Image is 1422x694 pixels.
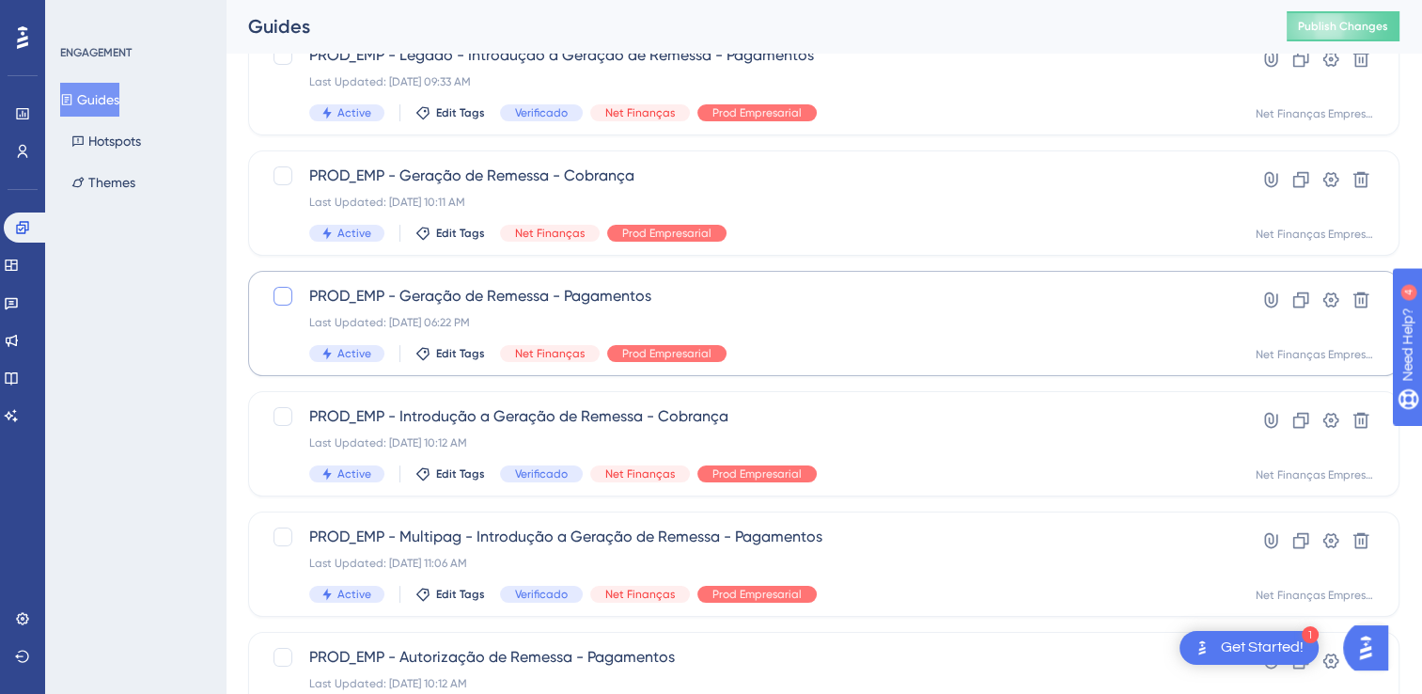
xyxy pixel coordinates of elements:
span: Edit Tags [436,466,485,481]
span: PROD_EMP - Legado - Introdução a Geração de Remessa - Pagamentos [309,44,1188,67]
span: PROD_EMP - Geração de Remessa - Cobrança [309,165,1188,187]
span: Verificado [515,466,568,481]
button: Hotspots [60,124,152,158]
div: Net Finanças Empresarial [1256,347,1376,362]
span: Edit Tags [436,226,485,241]
span: Active [337,466,371,481]
span: PROD_EMP - Geração de Remessa - Pagamentos [309,285,1188,308]
span: Net Finanças [515,346,585,361]
span: Edit Tags [436,105,485,120]
button: Edit Tags [415,587,485,602]
span: Publish Changes [1298,19,1388,34]
button: Edit Tags [415,105,485,120]
iframe: UserGuiding AI Assistant Launcher [1343,620,1399,676]
div: Get Started! [1221,638,1304,658]
div: 1 [1302,626,1319,643]
div: Last Updated: [DATE] 10:11 AM [309,195,1188,210]
div: Open Get Started! checklist, remaining modules: 1 [1180,631,1319,665]
span: Prod Empresarial [712,587,802,602]
span: Active [337,226,371,241]
div: Guides [248,13,1240,39]
div: Last Updated: [DATE] 10:12 AM [309,676,1188,691]
span: Prod Empresarial [622,346,711,361]
div: 4 [131,9,136,24]
span: PROD_EMP - Multipag - Introdução a Geração de Remessa - Pagamentos [309,526,1188,548]
span: Prod Empresarial [712,105,802,120]
button: Themes [60,166,147,199]
span: Verificado [515,587,568,602]
button: Publish Changes [1287,11,1399,41]
div: Last Updated: [DATE] 11:06 AM [309,556,1188,571]
button: Guides [60,83,119,117]
span: Verificado [515,105,568,120]
div: Net Finanças Empresarial [1256,467,1376,482]
span: Prod Empresarial [712,466,802,481]
span: Net Finanças [605,466,675,481]
span: PROD_EMP - Introdução a Geração de Remessa - Cobrança [309,405,1188,428]
div: Net Finanças Empresarial [1256,106,1376,121]
button: Edit Tags [415,466,485,481]
button: Edit Tags [415,346,485,361]
div: ENGAGEMENT [60,45,132,60]
button: Edit Tags [415,226,485,241]
span: Edit Tags [436,346,485,361]
span: Prod Empresarial [622,226,711,241]
div: Net Finanças Empresarial [1256,588,1376,603]
span: PROD_EMP - Autorização de Remessa - Pagamentos [309,646,1188,669]
div: Last Updated: [DATE] 10:12 AM [309,435,1188,450]
span: Edit Tags [436,587,485,602]
span: Need Help? [44,5,117,27]
span: Active [337,346,371,361]
span: Net Finanças [605,105,675,120]
div: Last Updated: [DATE] 06:22 PM [309,315,1188,330]
span: Active [337,105,371,120]
span: Net Finanças [515,226,585,241]
div: Net Finanças Empresarial [1256,227,1376,242]
span: Net Finanças [605,587,675,602]
img: launcher-image-alternative-text [1191,637,1213,659]
span: Active [337,587,371,602]
div: Last Updated: [DATE] 09:33 AM [309,74,1188,89]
